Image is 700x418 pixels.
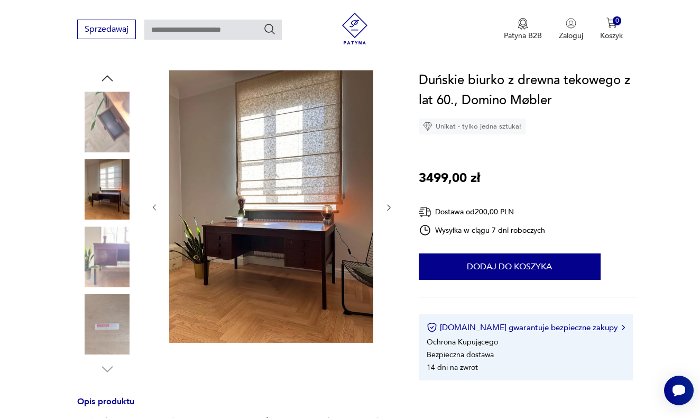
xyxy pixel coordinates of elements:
[419,205,431,219] img: Ikona dostawy
[559,18,583,41] button: Zaloguj
[504,18,542,41] a: Ikona medaluPatyna B2B
[77,20,136,39] button: Sprzedawaj
[77,159,137,220] img: Zdjęcie produktu Duńskie biurko z drewna tekowego z lat 60., Domino Møbler
[622,325,625,330] img: Ikona strzałki w prawo
[427,337,498,347] li: Ochrona Kupującego
[77,26,136,34] a: Sprzedawaj
[419,168,480,188] p: 3499,00 zł
[419,224,546,237] div: Wysyłka w ciągu 7 dni roboczych
[263,23,276,35] button: Szukaj
[77,92,137,152] img: Zdjęcie produktu Duńskie biurko z drewna tekowego z lat 60., Domino Møbler
[427,362,478,372] li: 14 dni na zwrot
[77,294,137,355] img: Zdjęcie produktu Duńskie biurko z drewna tekowego z lat 60., Domino Møbler
[419,70,637,111] h1: Duńskie biurko z drewna tekowego z lat 60., Domino Møbler
[77,226,137,287] img: Zdjęcie produktu Duńskie biurko z drewna tekowego z lat 60., Domino Møbler
[504,31,542,41] p: Patyna B2B
[566,18,576,29] img: Ikonka użytkownika
[427,322,625,333] button: [DOMAIN_NAME] gwarantuje bezpieczne zakupy
[559,31,583,41] p: Zaloguj
[427,350,494,360] li: Bezpieczna dostawa
[419,205,546,219] div: Dostawa od 200,00 PLN
[664,376,694,405] iframe: Smartsupp widget button
[606,18,617,29] img: Ikona koszyka
[339,13,371,44] img: Patyna - sklep z meblami i dekoracjami vintage
[600,18,623,41] button: 0Koszyk
[169,70,373,343] img: Zdjęcie produktu Duńskie biurko z drewna tekowego z lat 60., Domino Møbler
[427,322,437,333] img: Ikona certyfikatu
[518,18,528,30] img: Ikona medalu
[77,398,393,416] h3: Opis produktu
[600,31,623,41] p: Koszyk
[613,17,622,26] div: 0
[504,18,542,41] button: Patyna B2B
[423,122,432,131] img: Ikona diamentu
[419,119,526,134] div: Unikat - tylko jedna sztuka!
[419,253,601,280] button: Dodaj do koszyka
